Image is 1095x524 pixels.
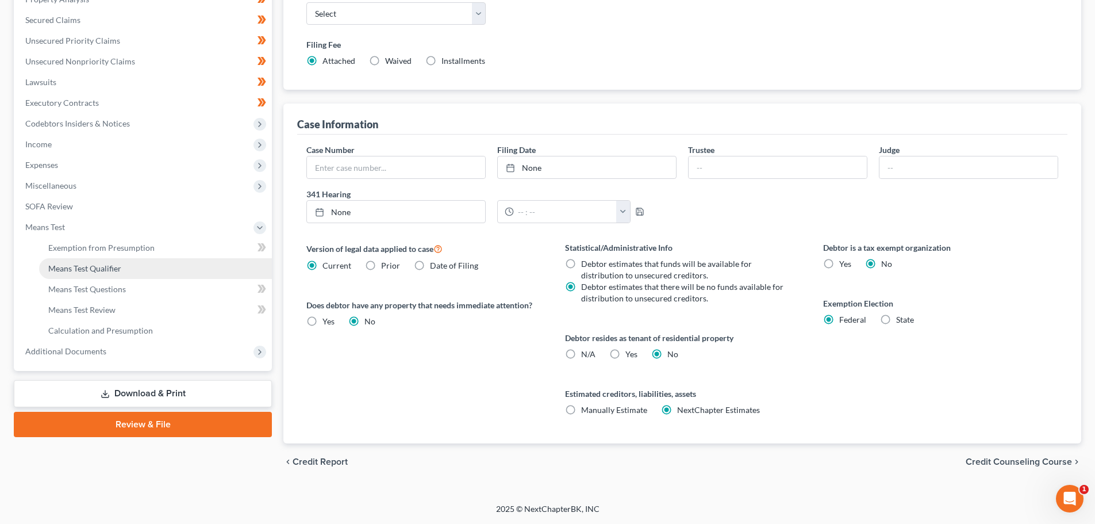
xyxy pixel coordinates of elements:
[839,315,866,324] span: Federal
[25,222,65,232] span: Means Test
[322,261,351,270] span: Current
[48,326,153,335] span: Calculation and Presumption
[581,282,783,303] span: Debtor estimates that there will be no funds available for distribution to unsecured creditors.
[896,315,914,324] span: State
[441,56,485,66] span: Installments
[306,299,541,311] label: Does debtor have any property that needs immediate attention?
[385,56,412,66] span: Waived
[322,56,355,66] span: Attached
[39,320,272,341] a: Calculation and Presumption
[1056,485,1084,512] iframe: Intercom live chat
[689,156,867,178] input: --
[25,181,76,190] span: Miscellaneous
[14,380,272,407] a: Download & Print
[16,72,272,93] a: Lawsuits
[364,316,375,326] span: No
[881,259,892,269] span: No
[25,77,56,87] span: Lawsuits
[1079,485,1089,494] span: 1
[25,118,130,128] span: Codebtors Insiders & Notices
[48,263,121,273] span: Means Test Qualifier
[25,36,120,45] span: Unsecured Priority Claims
[322,316,335,326] span: Yes
[39,238,272,258] a: Exemption from Presumption
[565,388,800,400] label: Estimated creditors, liabilities, assets
[306,144,355,156] label: Case Number
[48,305,116,315] span: Means Test Review
[25,15,80,25] span: Secured Claims
[688,144,714,156] label: Trustee
[839,259,851,269] span: Yes
[283,457,293,466] i: chevron_left
[1072,457,1081,466] i: chevron_right
[667,349,678,359] span: No
[966,457,1072,466] span: Credit Counseling Course
[25,139,52,149] span: Income
[39,258,272,279] a: Means Test Qualifier
[25,346,106,356] span: Additional Documents
[25,98,99,108] span: Executory Contracts
[307,156,485,178] input: Enter case number...
[301,188,682,200] label: 341 Hearing
[16,10,272,30] a: Secured Claims
[565,332,800,344] label: Debtor resides as tenant of residential property
[16,51,272,72] a: Unsecured Nonpriority Claims
[48,243,155,253] span: Exemption from Presumption
[823,297,1058,309] label: Exemption Election
[220,503,875,524] div: 2025 © NextChapterBK, INC
[514,201,617,223] input: -- : --
[16,196,272,217] a: SOFA Review
[381,261,400,270] span: Prior
[14,412,272,437] a: Review & File
[25,201,73,211] span: SOFA Review
[16,93,272,113] a: Executory Contracts
[306,242,541,255] label: Version of legal data applied to case
[297,117,378,131] div: Case Information
[879,144,900,156] label: Judge
[39,279,272,300] a: Means Test Questions
[498,156,676,178] a: None
[625,349,637,359] span: Yes
[565,242,800,254] label: Statistical/Administrative Info
[307,201,485,223] a: None
[25,160,58,170] span: Expenses
[430,261,478,270] span: Date of Filing
[48,284,126,294] span: Means Test Questions
[677,405,760,415] span: NextChapter Estimates
[823,242,1058,254] label: Debtor is a tax exempt organization
[581,349,595,359] span: N/A
[306,39,1058,51] label: Filing Fee
[39,300,272,320] a: Means Test Review
[293,457,348,466] span: Credit Report
[25,56,135,66] span: Unsecured Nonpriority Claims
[581,259,752,280] span: Debtor estimates that funds will be available for distribution to unsecured creditors.
[16,30,272,51] a: Unsecured Priority Claims
[879,156,1058,178] input: --
[497,144,536,156] label: Filing Date
[581,405,647,415] span: Manually Estimate
[966,457,1081,466] button: Credit Counseling Course chevron_right
[283,457,348,466] button: chevron_left Credit Report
